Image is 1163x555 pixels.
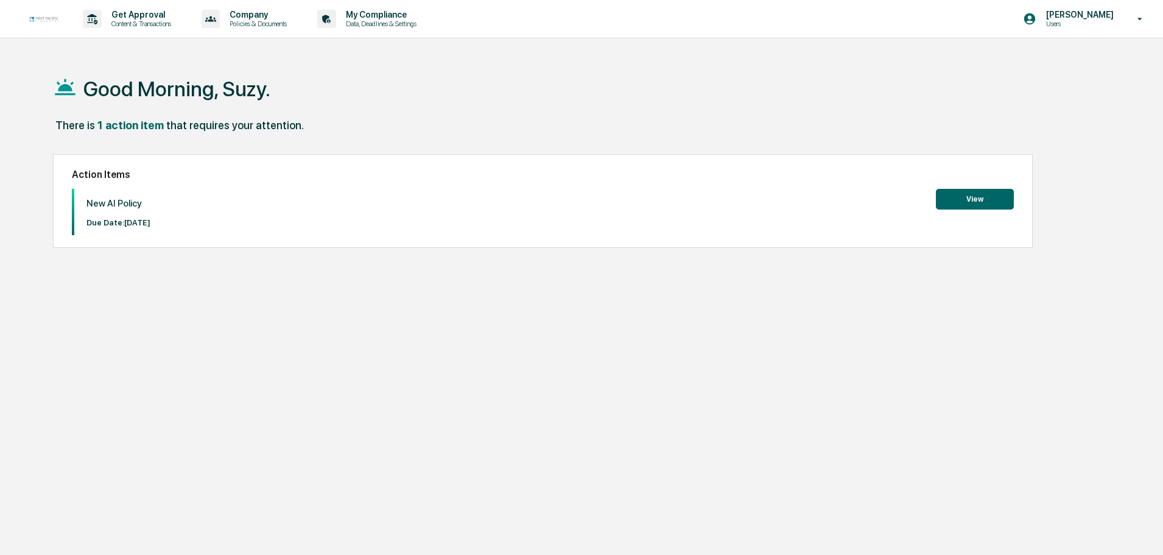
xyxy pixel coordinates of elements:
p: Data, Deadlines & Settings [336,19,423,28]
p: Content & Transactions [102,19,177,28]
p: My Compliance [336,10,423,19]
p: [PERSON_NAME] [1036,10,1120,19]
p: Get Approval [102,10,177,19]
div: 1 action item [97,119,164,132]
h2: Action Items [72,169,1014,180]
p: New AI Policy [86,198,150,209]
p: Users [1036,19,1120,28]
a: View [936,193,1014,204]
div: There is [55,119,95,132]
div: that requires your attention. [166,119,304,132]
p: Policies & Documents [220,19,293,28]
p: Company [220,10,293,19]
img: logo [29,16,58,21]
button: View [936,189,1014,210]
p: Due Date: [DATE] [86,218,150,227]
h1: Good Morning, Suzy. [83,77,270,101]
